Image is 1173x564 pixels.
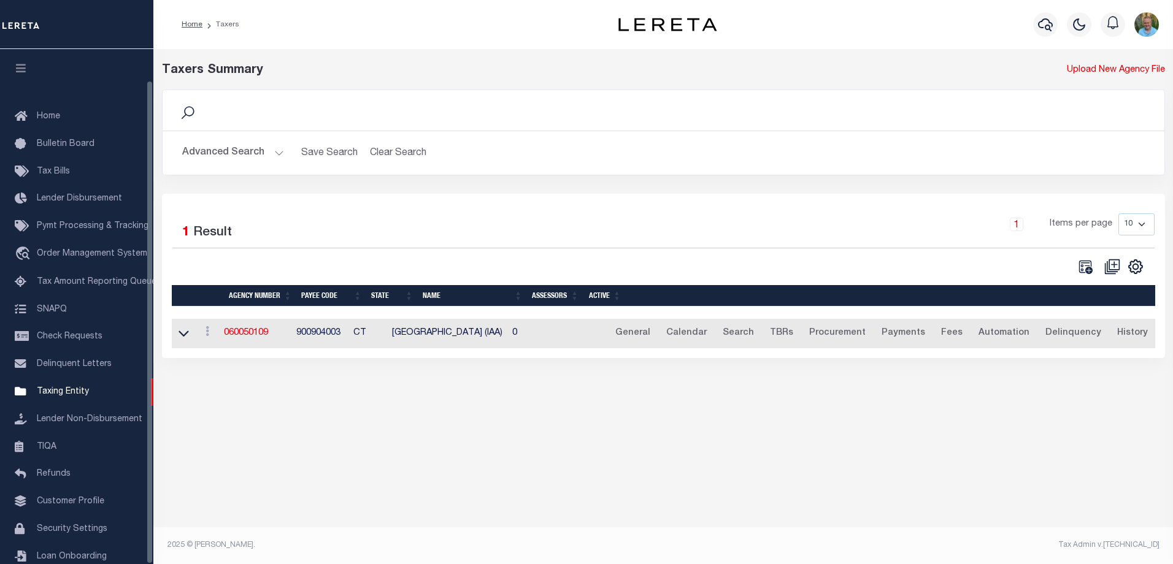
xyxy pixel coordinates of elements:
li: Taxers [202,19,239,30]
a: History [1112,324,1153,343]
a: Automation [973,324,1035,343]
span: Check Requests [37,332,102,341]
span: Lender Non-Disbursement [37,415,142,424]
a: Fees [936,324,968,343]
div: Taxers Summary [162,61,910,80]
button: Clear Search [365,141,432,165]
a: Calendar [661,324,712,343]
a: 1 [1010,218,1023,231]
th: Agency Number: activate to sort column ascending [224,285,296,307]
span: Tax Amount Reporting Queue [37,278,156,286]
a: Upload New Agency File [1067,64,1165,77]
span: TIQA [37,442,56,451]
div: Tax Admin v.[TECHNICAL_ID] [672,539,1160,551]
button: Advanced Search [182,141,284,165]
a: Home [182,21,202,28]
a: Procurement [804,324,871,343]
a: General [610,324,656,343]
span: SNAPQ [37,305,67,313]
span: Loan Onboarding [37,552,107,561]
span: Pymt Processing & Tracking [37,222,148,231]
span: Bulletin Board [37,140,94,148]
a: Search [717,324,760,343]
div: 2025 © [PERSON_NAME]. [158,539,664,551]
span: Taxing Entity [37,387,89,396]
th: Name: activate to sort column ascending [418,285,527,307]
span: Customer Profile [37,497,104,506]
th: &nbsp; [626,285,1156,307]
span: Delinquent Letters [37,360,112,368]
span: Order Management System [37,250,147,258]
span: Tax Bills [37,167,70,176]
span: Home [37,112,60,121]
span: Security Settings [37,525,107,533]
th: Assessors: activate to sort column ascending [527,285,583,307]
label: Result [193,223,232,243]
i: travel_explore [15,246,34,262]
a: Payments [876,324,931,343]
th: Payee Code: activate to sort column ascending [296,285,366,307]
img: logo-dark.svg [618,18,717,31]
td: 0 [507,319,563,349]
button: Save Search [294,141,365,165]
span: Refunds [37,470,71,478]
a: 060050109 [224,329,268,337]
td: CT [348,319,387,349]
a: TBRs [764,324,799,343]
th: State: activate to sort column ascending [366,285,418,307]
td: 900904003 [291,319,348,349]
td: [GEOGRAPHIC_DATA] (IAA) [387,319,507,349]
span: Lender Disbursement [37,194,122,203]
a: Delinquency [1040,324,1107,343]
th: Active: activate to sort column ascending [583,285,626,307]
span: 1 [182,226,190,239]
span: Items per page [1050,218,1112,231]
